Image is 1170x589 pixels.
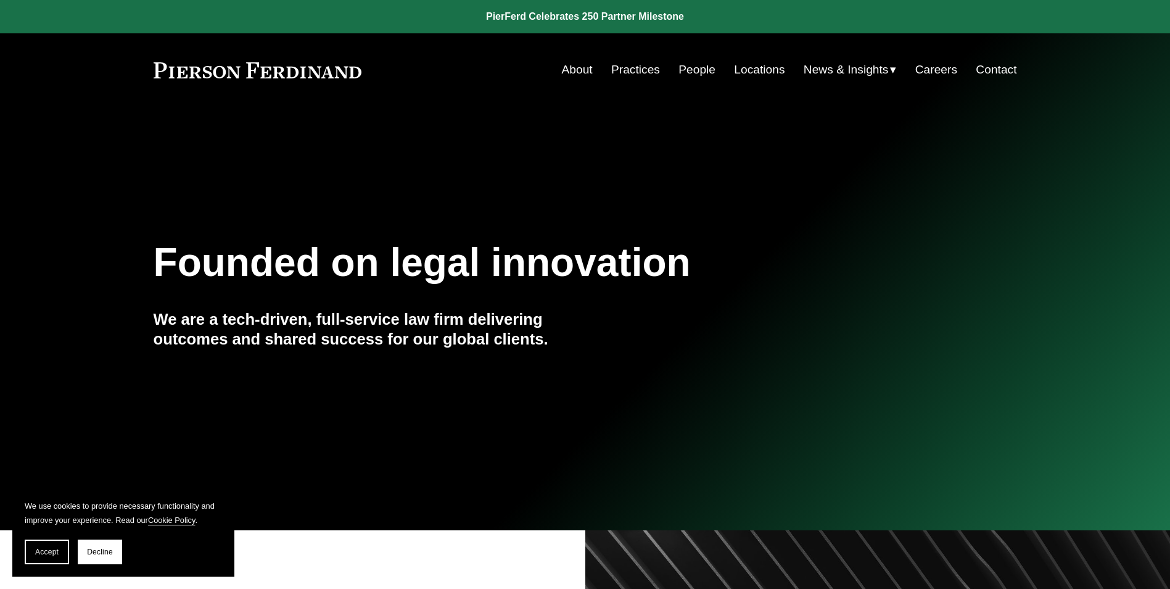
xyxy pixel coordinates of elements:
[148,516,196,525] a: Cookie Policy
[804,59,889,81] span: News & Insights
[154,240,873,285] h1: Founded on legal innovation
[25,540,69,564] button: Accept
[78,540,122,564] button: Decline
[154,309,585,349] h4: We are a tech-driven, full-service law firm delivering outcomes and shared success for our global...
[87,548,113,556] span: Decline
[734,58,785,81] a: Locations
[976,58,1016,81] a: Contact
[35,548,59,556] span: Accept
[12,487,234,577] section: Cookie banner
[804,58,897,81] a: folder dropdown
[678,58,715,81] a: People
[25,499,222,527] p: We use cookies to provide necessary functionality and improve your experience. Read our .
[611,58,660,81] a: Practices
[562,58,593,81] a: About
[915,58,957,81] a: Careers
